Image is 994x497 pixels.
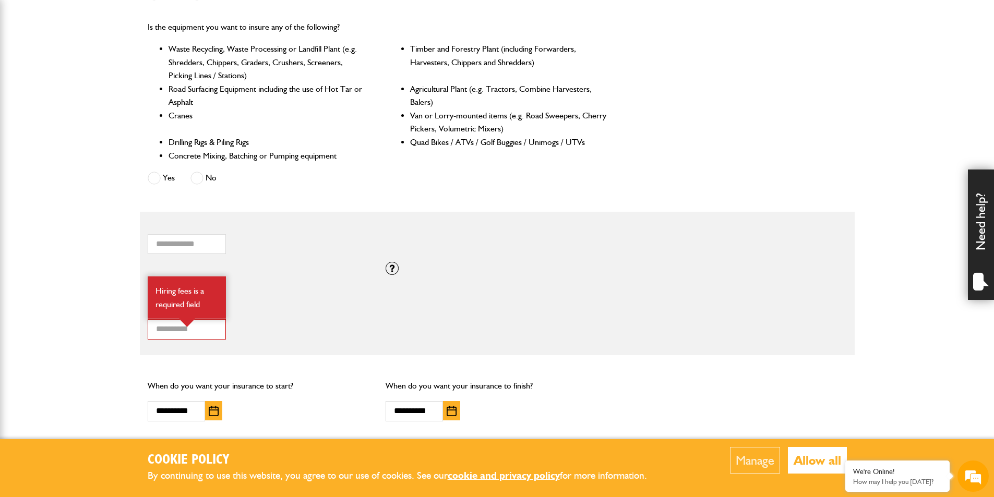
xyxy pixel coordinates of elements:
[148,452,664,468] h2: Cookie Policy
[148,468,664,484] p: By continuing to use this website, you agree to our use of cookies. See our for more information.
[788,447,847,474] button: Allow all
[190,172,217,185] label: No
[448,469,560,481] a: cookie and privacy policy
[410,82,608,109] li: Agricultural Plant (e.g. Tractors, Combine Harvesters, Balers)
[169,136,366,149] li: Drilling Rigs & Piling Rigs
[169,109,366,136] li: Cranes
[209,406,219,416] img: Choose date
[386,379,608,393] p: When do you want your insurance to finish?
[169,82,366,109] li: Road Surfacing Equipment including the use of Hot Tar or Asphalt
[169,42,366,82] li: Waste Recycling, Waste Processing or Landfill Plant (e.g. Shredders, Chippers, Graders, Crushers,...
[179,319,195,327] img: error-box-arrow.svg
[148,276,226,319] div: Hiring fees is a required field
[730,447,780,474] button: Manage
[169,149,366,163] li: Concrete Mixing, Batching or Pumping equipment
[447,406,457,416] img: Choose date
[410,42,608,82] li: Timber and Forestry Plant (including Forwarders, Harvesters, Chippers and Shredders)
[410,136,608,149] li: Quad Bikes / ATVs / Golf Buggies / Unimogs / UTVs
[410,109,608,136] li: Van or Lorry-mounted items (e.g. Road Sweepers, Cherry Pickers, Volumetric Mixers)
[853,467,942,476] div: We're Online!
[148,20,608,34] p: Is the equipment you want to insure any of the following?
[148,172,175,185] label: Yes
[853,478,942,486] p: How may I help you today?
[968,169,994,300] div: Need help?
[148,379,370,393] p: When do you want your insurance to start?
